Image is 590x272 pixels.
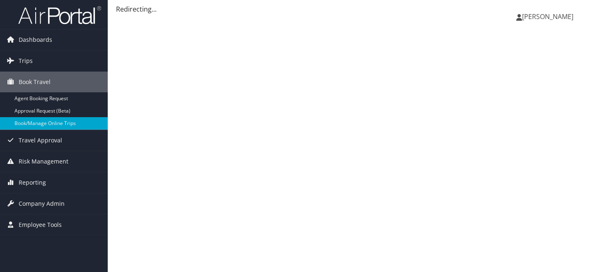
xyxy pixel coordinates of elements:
[516,4,582,29] a: [PERSON_NAME]
[522,12,573,21] span: [PERSON_NAME]
[18,5,101,25] img: airportal-logo.png
[19,214,62,235] span: Employee Tools
[19,172,46,193] span: Reporting
[116,4,582,14] div: Redirecting...
[19,72,51,92] span: Book Travel
[19,193,65,214] span: Company Admin
[19,151,68,172] span: Risk Management
[19,29,52,50] span: Dashboards
[19,130,62,151] span: Travel Approval
[19,51,33,71] span: Trips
